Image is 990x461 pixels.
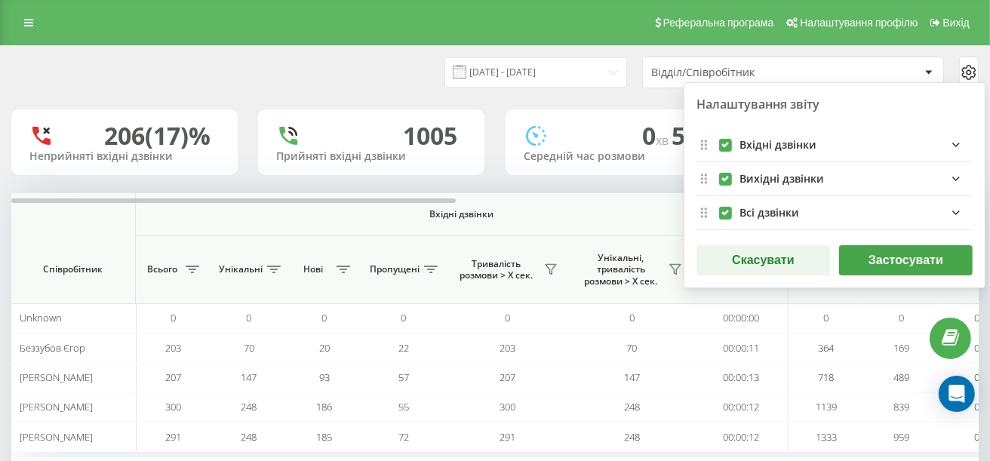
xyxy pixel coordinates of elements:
[894,370,910,384] span: 489
[894,430,910,444] span: 959
[505,311,510,324] span: 0
[370,263,420,275] span: Пропущені
[739,207,799,220] div: Всі дзвінки
[577,252,664,287] span: Унікальні, тривалість розмови > Х сек.
[244,341,254,355] span: 70
[401,311,407,324] span: 0
[166,370,182,384] span: 207
[629,311,635,324] span: 0
[899,311,905,324] span: 0
[696,162,973,196] div: outgoingFields quote list
[696,196,973,230] div: allFields quote list
[24,263,122,275] span: Співробітник
[816,430,837,444] span: 1333
[241,430,257,444] span: 248
[500,370,515,384] span: 207
[294,263,332,275] span: Нові
[20,430,93,444] span: [PERSON_NAME]
[20,370,93,384] span: [PERSON_NAME]
[398,341,409,355] span: 22
[241,400,257,413] span: 248
[241,370,257,384] span: 147
[319,370,330,384] span: 93
[317,400,333,413] span: 186
[739,139,816,152] div: Вхідні дзвінки
[672,119,705,152] span: 52
[694,333,789,362] td: 00:00:11
[20,341,85,355] span: Беззубов Єгор
[171,311,177,324] span: 0
[322,311,327,324] span: 0
[656,132,672,149] span: хв
[894,341,910,355] span: 169
[175,208,749,220] span: Вхідні дзвінки
[624,400,640,413] span: 248
[29,150,220,163] div: Неприйняті вхідні дзвінки
[819,370,835,384] span: 718
[276,150,466,163] div: Прийняті вхідні дзвінки
[696,95,973,128] div: Налаштування звіту
[696,245,830,275] button: Скасувати
[219,263,263,275] span: Унікальні
[247,311,252,324] span: 0
[694,422,789,451] td: 00:00:12
[143,263,181,275] span: Всього
[739,173,824,186] div: Вихідні дзвінки
[20,400,93,413] span: [PERSON_NAME]
[694,363,789,392] td: 00:00:13
[943,17,970,29] span: Вихід
[500,400,515,413] span: 300
[696,128,973,162] div: incomingFields quote list
[453,258,540,281] span: Тривалість розмови > Х сек.
[398,370,409,384] span: 57
[800,17,918,29] span: Налаштування профілю
[166,430,182,444] span: 291
[403,121,457,150] div: 1005
[839,245,973,275] button: Застосувати
[627,341,638,355] span: 70
[166,400,182,413] span: 300
[642,119,672,152] span: 0
[624,430,640,444] span: 248
[317,430,333,444] span: 185
[398,430,409,444] span: 72
[624,370,640,384] span: 147
[939,376,975,412] div: Open Intercom Messenger
[894,400,910,413] span: 839
[104,121,211,150] div: 206 (17)%
[500,430,515,444] span: 291
[824,311,829,324] span: 0
[500,341,515,355] span: 203
[166,341,182,355] span: 203
[819,341,835,355] span: 364
[816,400,837,413] span: 1139
[319,341,330,355] span: 20
[694,303,789,333] td: 00:00:00
[398,400,409,413] span: 55
[694,392,789,422] td: 00:00:12
[524,150,714,163] div: Середній час розмови
[663,17,774,29] span: Реферальна програма
[20,311,62,324] span: Unknown
[651,66,832,79] div: Відділ/Співробітник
